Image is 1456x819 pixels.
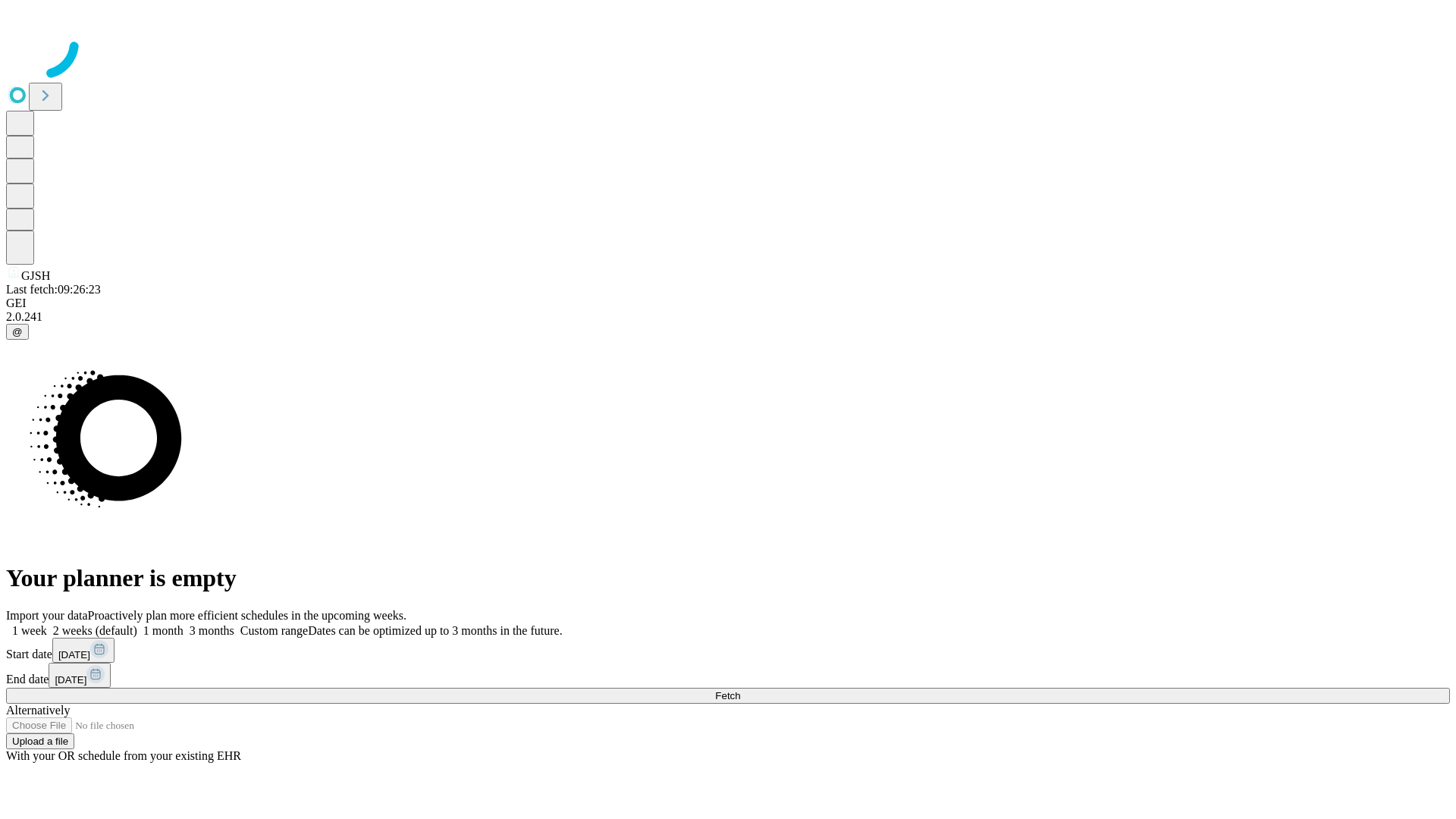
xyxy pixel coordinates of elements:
[6,564,1450,592] h1: Your planner is empty
[21,269,50,282] span: GJSH
[308,624,562,637] span: Dates can be optimized up to 3 months in the future.
[6,688,1450,704] button: Fetch
[53,624,137,637] span: 2 weeks (default)
[6,663,1450,688] div: End date
[88,609,406,622] span: Proactively plan more efficient schedules in the upcoming weeks.
[55,674,86,686] span: [DATE]
[6,297,1450,310] div: GEI
[240,624,308,637] span: Custom range
[6,733,74,749] button: Upload a file
[6,609,88,622] span: Import your data
[58,649,90,661] span: [DATE]
[6,310,1450,324] div: 2.0.241
[6,704,70,717] span: Alternatively
[49,663,111,688] button: [DATE]
[143,624,184,637] span: 1 month
[6,638,1450,663] div: Start date
[12,624,47,637] span: 1 week
[52,638,115,663] button: [DATE]
[715,690,740,701] span: Fetch
[190,624,234,637] span: 3 months
[6,324,29,340] button: @
[12,326,23,337] span: @
[6,283,101,296] span: Last fetch: 09:26:23
[6,749,241,762] span: With your OR schedule from your existing EHR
